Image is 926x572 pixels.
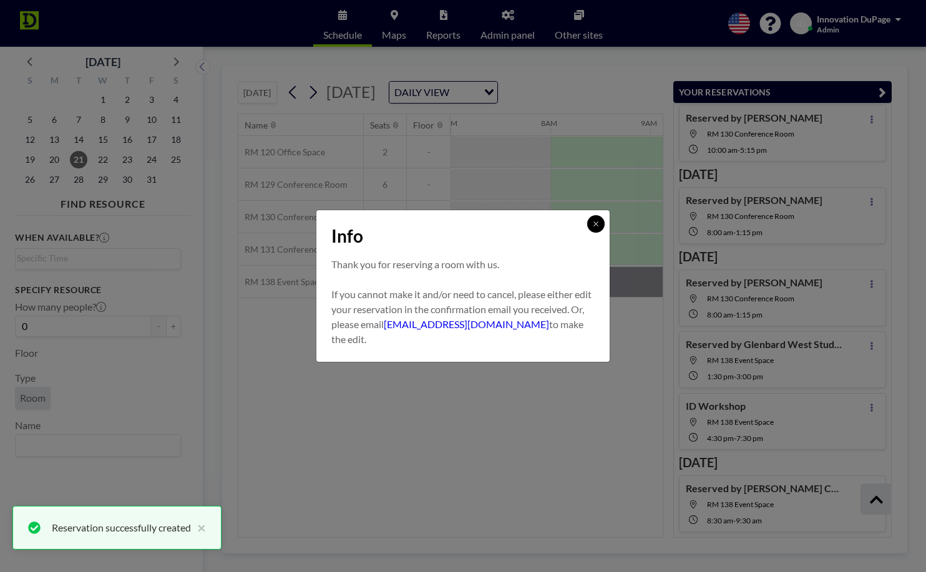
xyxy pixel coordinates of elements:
a: [EMAIL_ADDRESS][DOMAIN_NAME] [384,318,549,330]
span: Info [331,225,363,247]
div: Reservation successfully created [52,520,191,535]
p: Thank you for reserving a room with us. [331,257,595,272]
button: close [191,520,206,535]
p: If you cannot make it and/or need to cancel, please either edit your reservation in the confirmat... [331,287,595,347]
